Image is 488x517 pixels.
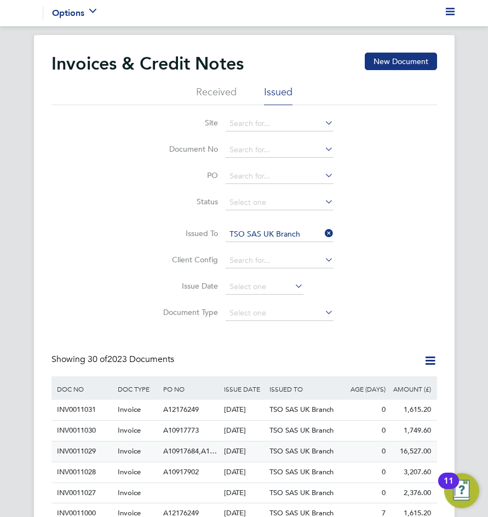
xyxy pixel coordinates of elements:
div: ISSUE DATE [221,376,267,401]
span: TSO SAS UK Branch [269,467,334,476]
span: Invoice [118,446,141,456]
div: DOC TYPE [115,376,160,401]
label: Client Config [155,255,218,265]
label: Site [155,118,218,128]
button: Open Resource Center, 11 new notifications [444,473,479,508]
span: 0 [382,467,386,476]
label: Document No [155,144,218,154]
input: Select one [226,279,303,295]
span: 0 [382,446,386,456]
div: 16,527.00 [388,441,434,462]
input: Search for... [226,169,334,184]
div: ISSUED TO [267,376,343,401]
label: Document Type [155,307,218,317]
div: INV0011030 [54,421,115,441]
label: Status [155,197,218,206]
div: [DATE] [221,483,267,503]
span: 0 [382,488,386,497]
div: INV0011028 [54,462,115,482]
span: TSO SAS UK Branch [269,446,334,456]
span: TSO SAS UK Branch [269,405,334,414]
li: Received [196,85,237,105]
li: Issued [264,85,292,105]
span: Invoice [118,405,141,414]
button: New Document [365,53,437,70]
div: DOC NO [54,376,115,401]
span: A10917902 [163,467,199,476]
input: Select one [226,195,334,210]
div: 3,207.60 [388,462,434,482]
div: [DATE] [221,462,267,482]
input: Select one [226,306,334,321]
input: Search for... [226,227,334,242]
span: Invoice [118,426,141,435]
div: [DATE] [221,421,267,441]
span: A12176249 [163,405,199,414]
label: Issue Date [155,281,218,291]
div: INV0011031 [54,400,115,420]
span: 0 [382,405,386,414]
span: 30 of [88,354,107,365]
div: 1,615.20 [388,400,434,420]
div: 2,376.00 [388,483,434,503]
span: 0 [382,426,386,435]
div: INV0011029 [54,441,115,462]
div: 11 [444,481,453,495]
div: [DATE] [221,441,267,462]
div: [DATE] [221,400,267,420]
span: TSO SAS UK Branch [269,426,334,435]
input: Search for... [226,116,334,131]
div: AGE (DAYS) [343,376,388,401]
span: Invoice [118,467,141,476]
h2: Invoices & Credit Notes [51,53,244,74]
span: 2023 Documents [88,354,174,365]
div: AMOUNT (£) [388,376,434,401]
button: Options [52,7,96,20]
label: PO [155,170,218,180]
label: Issued To [155,228,218,238]
div: INV0011027 [54,483,115,503]
div: Showing [51,354,176,365]
input: Search for... [226,253,334,268]
input: Search for... [226,142,334,158]
span: A10917684,A1… [163,446,217,456]
div: PO NO [160,376,221,401]
span: TSO SAS UK Branch [269,488,334,497]
div: 1,749.60 [388,421,434,441]
span: Invoice [118,488,141,497]
span: A10917773 [163,426,199,435]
